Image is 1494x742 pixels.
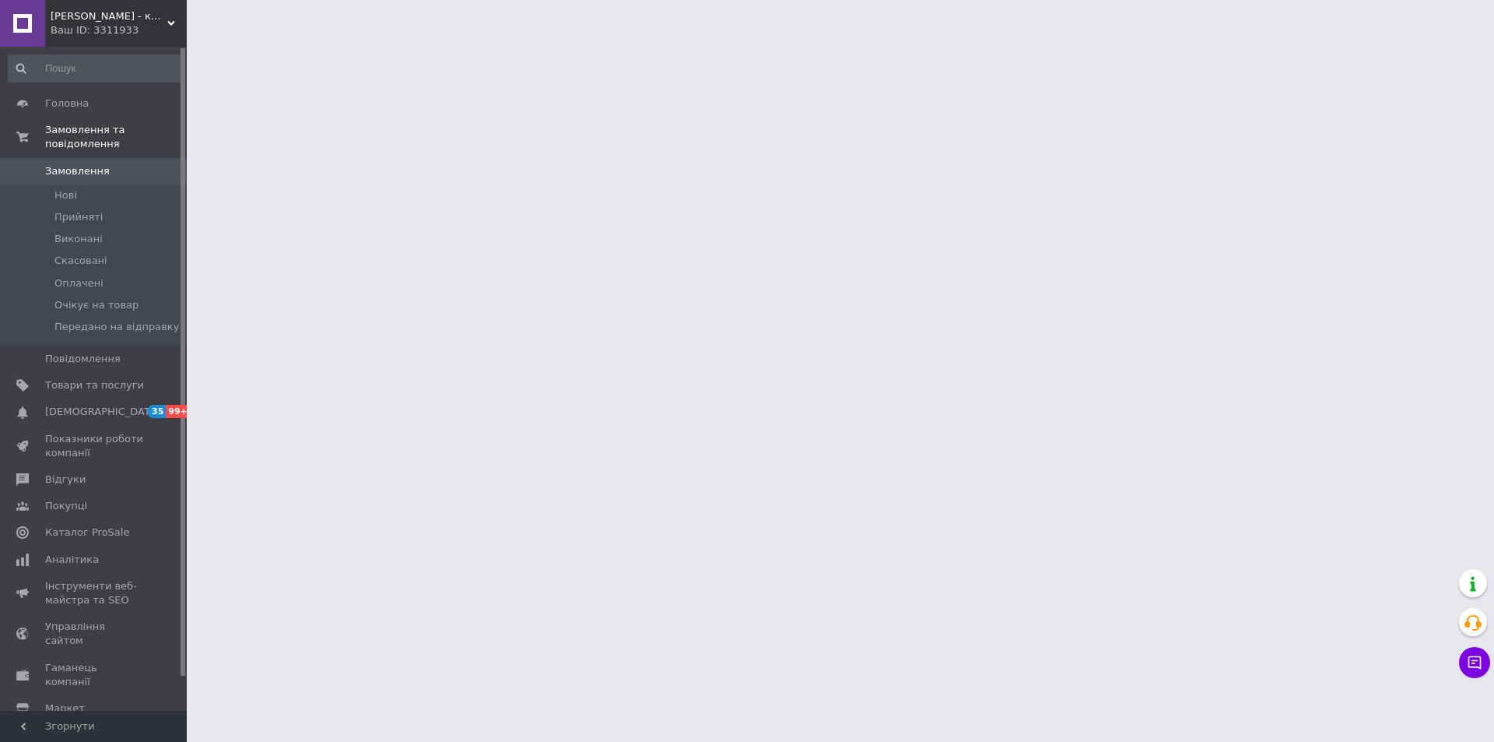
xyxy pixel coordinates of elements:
span: Нові [54,188,77,202]
span: Покупці [45,499,87,513]
span: 35 [148,405,166,418]
span: Гаманець компанії [45,661,144,689]
span: Товари та послуги [45,378,144,392]
span: Інструменти веб-майстра та SEO [45,579,144,607]
button: Чат з покупцем [1459,647,1490,678]
span: Замовлення [45,164,110,178]
span: Показники роботи компанії [45,432,144,460]
span: [DEMOGRAPHIC_DATA] [45,405,160,419]
span: Передано на відправку [54,320,179,334]
span: Хитун-Бовтун - книги та вініл [51,9,167,23]
span: Повідомлення [45,352,121,366]
span: Виконані [54,232,103,246]
span: Маркет [45,702,85,716]
input: Пошук [8,55,184,83]
span: Оплачені [54,276,103,290]
span: Очікує на товар [54,298,139,312]
span: Головна [45,97,89,111]
span: Відгуки [45,473,86,487]
span: Каталог ProSale [45,526,129,540]
span: Прийняті [54,210,103,224]
span: 99+ [166,405,191,418]
span: Скасовані [54,254,107,268]
span: Аналітика [45,553,99,567]
div: Ваш ID: 3311933 [51,23,187,37]
span: Управління сайтом [45,620,144,648]
span: Замовлення та повідомлення [45,123,187,151]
